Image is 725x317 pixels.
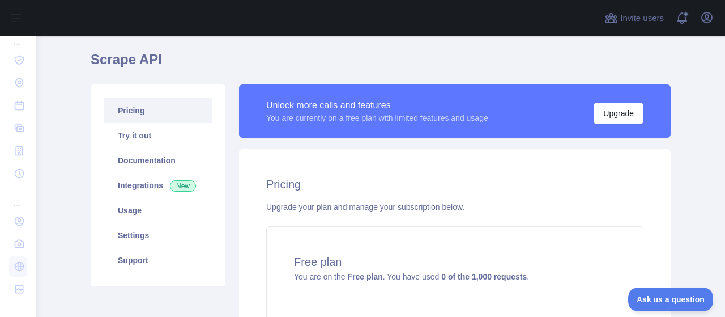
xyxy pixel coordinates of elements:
[594,103,643,124] button: Upgrade
[104,223,212,248] a: Settings
[266,201,643,213] div: Upgrade your plan and manage your subscription below.
[347,272,382,281] strong: Free plan
[441,272,527,281] strong: 0 of the 1,000 requests
[266,112,488,124] div: You are currently on a free plan with limited features and usage
[104,198,212,223] a: Usage
[620,12,664,25] span: Invite users
[9,25,27,48] div: ...
[104,148,212,173] a: Documentation
[294,254,616,270] h4: Free plan
[104,248,212,273] a: Support
[104,123,212,148] a: Try it out
[266,176,643,192] h2: Pricing
[266,99,488,112] div: Unlock more calls and features
[9,186,27,209] div: ...
[170,180,196,192] span: New
[602,9,666,27] button: Invite users
[91,50,671,78] h1: Scrape API
[628,288,714,311] iframe: Toggle Customer Support
[104,98,212,123] a: Pricing
[104,173,212,198] a: Integrations New
[294,272,529,281] span: You are on the . You have used .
